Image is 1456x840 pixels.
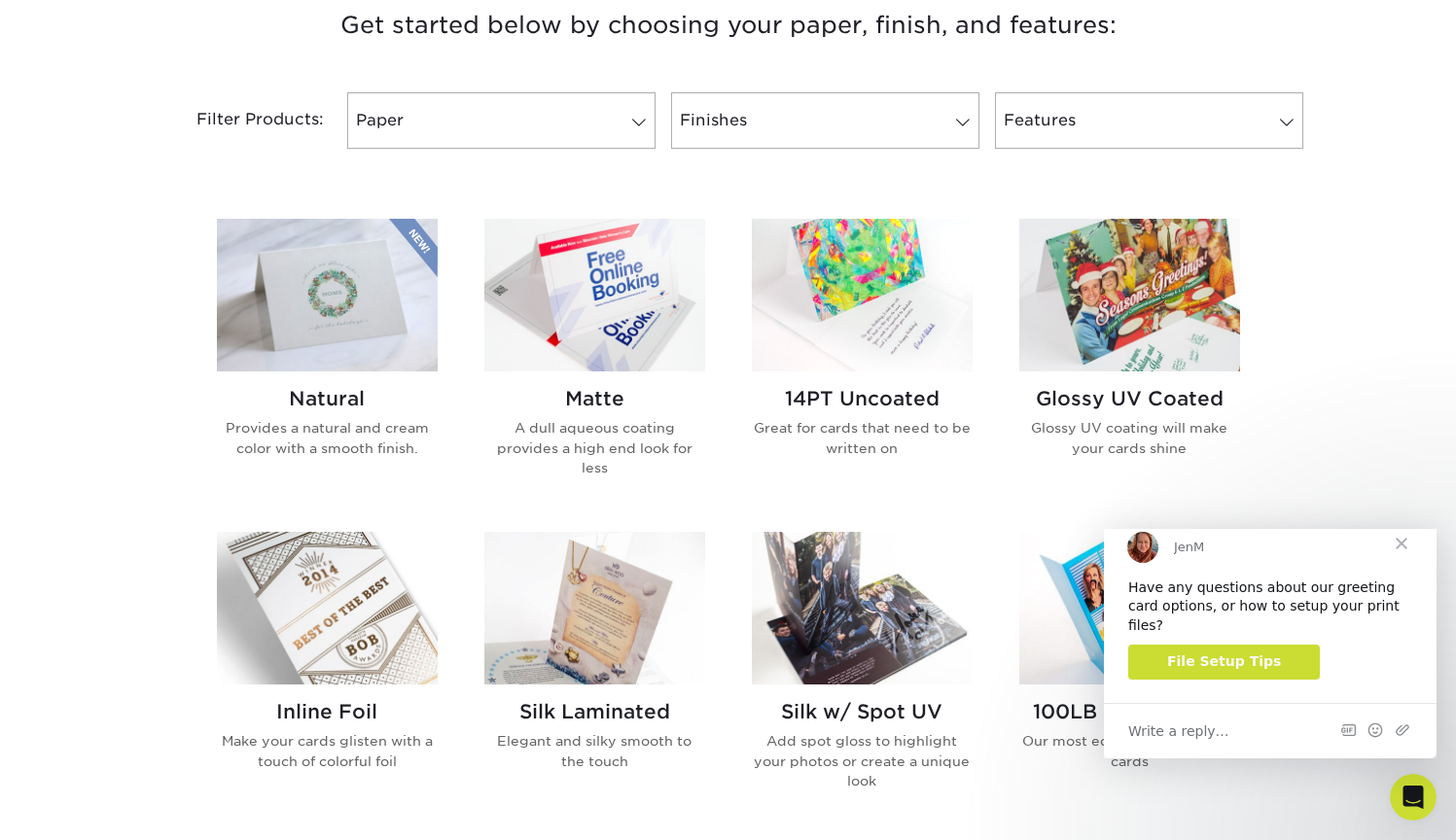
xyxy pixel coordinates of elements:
[24,50,308,107] div: Have any questions about our greeting card options, or how to setup your print files?
[1019,532,1240,822] a: 100LB Gloss Cover Greeting Cards 100LB Gloss Cover Our most economical greeting cards
[1019,532,1240,684] img: 100LB Gloss Cover Greeting Cards
[1019,387,1240,410] h2: Glossy UV Coated
[217,532,438,822] a: Inline Foil Greeting Cards Inline Foil Make your cards glisten with a touch of colorful foil
[217,418,438,458] p: Provides a natural and cream color with a smooth finish.
[1019,219,1240,508] a: Glossy UV Coated Greeting Cards Glossy UV Coated Glossy UV coating will make your cards shine
[484,219,705,371] img: Matte Greeting Cards
[217,219,438,371] img: Natural Greeting Cards
[484,418,705,477] p: A dull aqueous coating provides a high end look for less
[347,92,656,149] a: Paper
[671,92,979,149] a: Finishes
[752,532,973,822] a: Silk w/ Spot UV Greeting Cards Silk w/ Spot UV Add spot gloss to highlight your photos or create ...
[484,731,705,771] p: Elegant and silky smooth to the touch
[1019,731,1240,771] p: Our most economical greeting cards
[217,532,438,684] img: Inline Foil Greeting Cards
[63,124,177,140] span: File Setup Tips
[217,387,438,410] h2: Natural
[1019,418,1240,458] p: Glossy UV coating will make your cards shine
[389,219,438,277] img: New Product
[752,219,973,508] a: 14PT Uncoated Greeting Cards 14PT Uncoated Great for cards that need to be written on
[1019,219,1240,371] img: Glossy UV Coated Greeting Cards
[24,116,216,151] a: File Setup Tips
[217,219,438,508] a: Natural Greeting Cards Natural Provides a natural and cream color with a smooth finish.
[752,731,973,790] p: Add spot gloss to highlight your photos or create a unique look
[752,219,973,371] img: 14PT Uncoated Greeting Cards
[752,700,973,723] h2: Silk w/ Spot UV
[145,92,339,149] div: Filter Products:
[484,532,705,822] a: Silk Laminated Greeting Cards Silk Laminated Elegant and silky smooth to the touch
[484,219,705,508] a: Matte Greeting Cards Matte A dull aqueous coating provides a high end look for less
[484,387,705,410] h2: Matte
[24,190,125,215] span: Write a reply…
[752,532,973,684] img: Silk w/ Spot UV Greeting Cards
[752,418,973,458] p: Great for cards that need to be written on
[484,700,705,723] h2: Silk Laminated
[1104,529,1437,758] iframe: Intercom live chat message
[752,387,973,410] h2: 14PT Uncoated
[217,700,438,723] h2: Inline Foil
[484,532,705,684] img: Silk Laminated Greeting Cards
[217,731,438,771] p: Make your cards glisten with a touch of colorful foil
[1390,774,1437,821] iframe: Intercom live chat
[1019,700,1240,723] h2: 100LB Gloss Cover
[995,92,1303,149] a: Features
